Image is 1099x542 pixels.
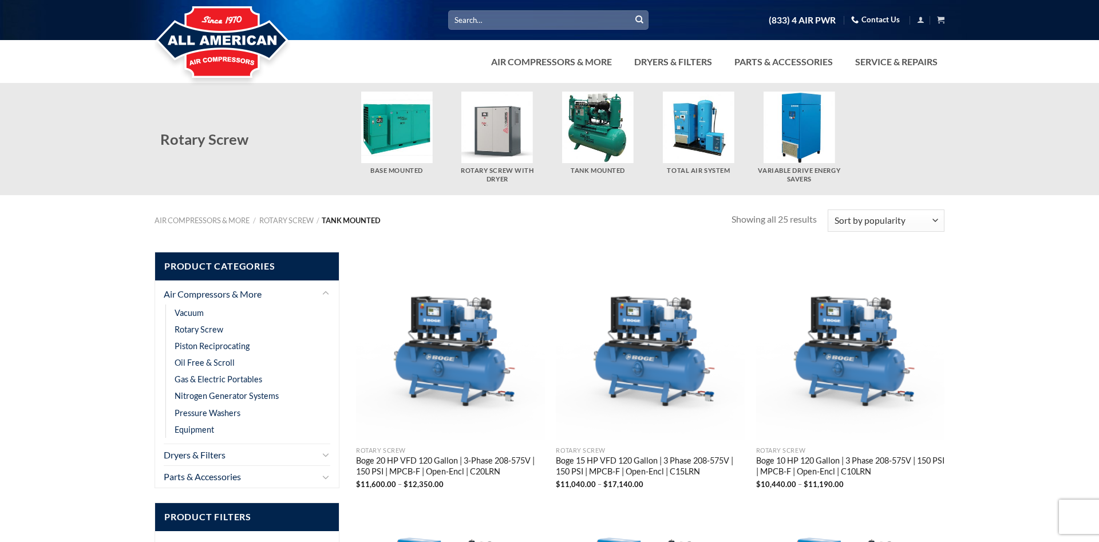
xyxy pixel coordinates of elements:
p: Rotary Screw [356,447,545,454]
span: Product Filters [155,503,339,531]
a: Equipment [175,421,214,438]
a: Rotary Screw [259,216,314,225]
span: $ [756,480,761,489]
a: Visit product category Base Mounted [352,92,441,175]
a: Pressure Washers [175,405,240,421]
img: Boge 15 HP VFD 120 Gallon | 3 Phase 208-575V | 150 PSI | MPCB-F | Open-Encl | C15LRN [556,252,745,441]
img: Tank Mounted [562,92,634,163]
button: Submit [631,11,648,29]
span: / [317,216,319,225]
a: Login [917,13,924,27]
a: Vacuum [175,304,204,321]
a: (833) 4 AIR PWR [769,10,836,30]
a: Oil Free & Scroll [175,354,235,371]
h5: Total Air System [654,167,743,175]
p: Showing all 25 results [732,212,817,227]
a: Contact Us [851,11,900,29]
a: Parts & Accessories [728,50,840,73]
span: – [798,480,802,489]
a: Service & Repairs [848,50,944,73]
span: / [253,216,256,225]
span: – [598,480,602,489]
bdi: 11,040.00 [556,480,596,489]
a: Air Compressors & More [155,216,250,225]
a: Boge 15 HP VFD 120 Gallon | 3 Phase 208-575V | 150 PSI | MPCB-F | Open-Encl | C15LRN [556,456,745,478]
a: Gas & Electric Portables [175,371,262,387]
a: Piston Reciprocating [175,338,250,354]
a: Boge 20 HP VFD 120 Gallon | 3-Phase 208-575V | 150 PSI | MPCB-F | Open-Encl | C20LRN [356,456,545,478]
img: Variable Drive Energy Savers [764,92,835,163]
bdi: 11,190.00 [804,480,844,489]
a: Parts & Accessories [164,466,318,488]
bdi: 17,140.00 [603,480,643,489]
button: Toggle [321,470,330,484]
a: Rotary Screw [175,321,223,338]
bdi: 12,350.00 [404,480,444,489]
a: Boge 10 HP 120 Gallon | 3 Phase 208-575V | 150 PSI | MPCB-F | Open-Encl | C10LRN [756,456,945,478]
span: – [398,480,402,489]
h5: Variable Drive Energy Savers [754,167,844,183]
bdi: 11,600.00 [356,480,396,489]
span: $ [603,480,608,489]
a: Air Compressors & More [164,283,318,305]
img: Boge 10 HP 120 Gallon | 3 Phase 208-575V | 150 PSI | MPCB-F | Open-Encl | C10LRN [756,252,945,441]
input: Search… [448,10,649,29]
h2: Rotary Screw [160,130,352,149]
select: Shop order [828,209,944,232]
img: Rotary Screw With Dryer [461,92,533,163]
button: Toggle [321,287,330,300]
img: Boge 20 HP VFD 120 Gallon | 3-Phase 208-575V | 150 PSI | MPCB-F | Open-Encl | C20LRN [356,252,545,441]
span: $ [356,480,361,489]
p: Rotary Screw [756,447,945,454]
a: Visit product category Tank Mounted [554,92,643,175]
h5: Tank Mounted [554,167,643,175]
a: Visit product category Rotary Screw With Dryer [453,92,542,183]
img: Base Mounted [361,92,432,163]
p: Rotary Screw [556,447,745,454]
span: $ [556,480,560,489]
span: $ [404,480,408,489]
nav: Tank Mounted [155,216,732,225]
span: $ [804,480,808,489]
h5: Base Mounted [352,167,441,175]
a: Visit product category Total Air System [654,92,743,175]
bdi: 10,440.00 [756,480,796,489]
a: Visit product category Variable Drive Energy Savers [754,92,844,183]
h5: Rotary Screw With Dryer [453,167,542,183]
a: Nitrogen Generator Systems [175,387,279,404]
span: Product Categories [155,252,339,280]
a: Dryers & Filters [164,444,318,466]
img: Total Air System [663,92,734,163]
a: Air Compressors & More [484,50,619,73]
a: Dryers & Filters [627,50,719,73]
button: Toggle [321,448,330,461]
